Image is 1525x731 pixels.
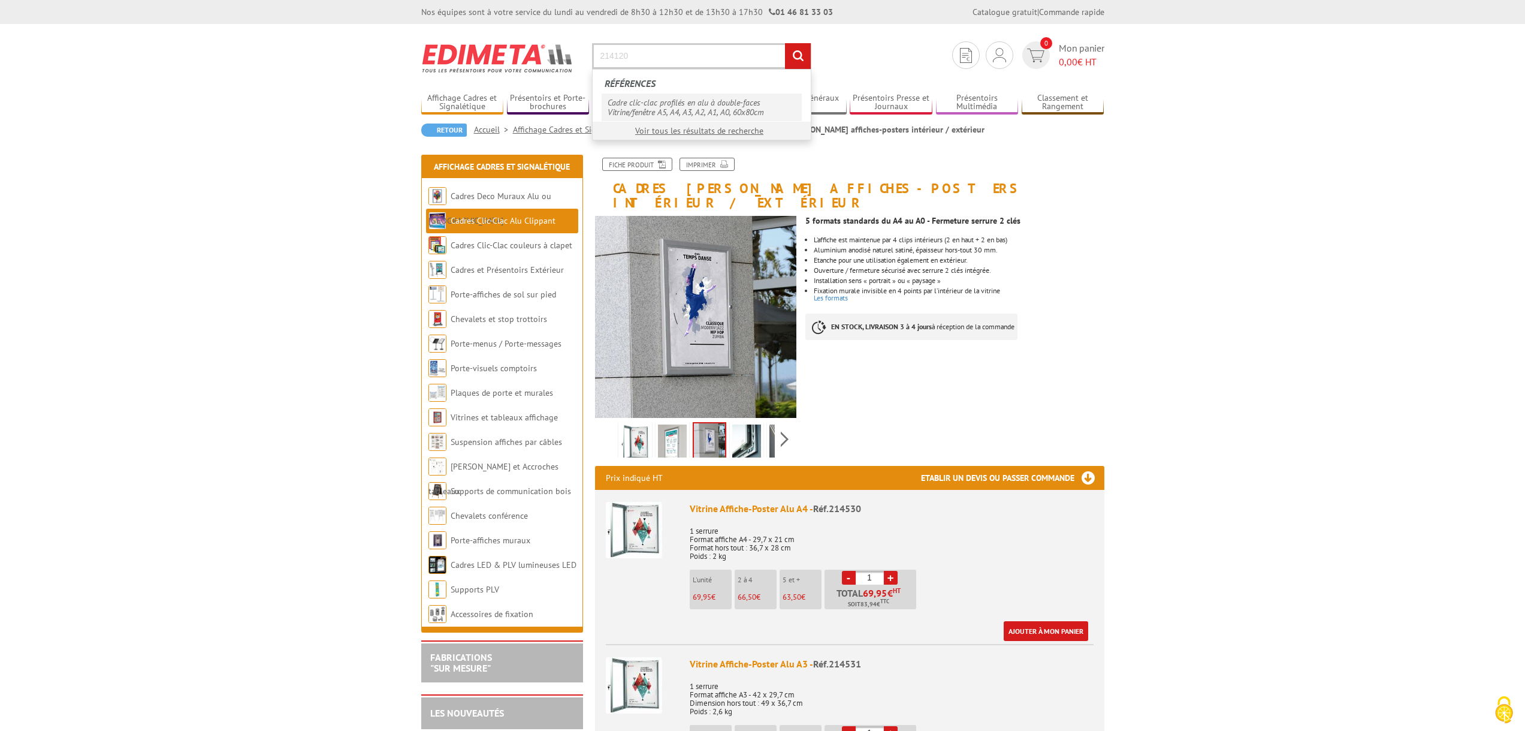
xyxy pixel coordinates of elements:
a: Cadres LED & PLV lumineuses LED [451,559,576,570]
span: Réf.214531 [813,658,861,670]
li: Ouverture / fermeture sécurisé avec serrure 2 clés intégrée. [814,267,1104,274]
img: Supports PLV [428,580,446,598]
a: Présentoirs Multimédia [936,93,1019,113]
img: devis rapide [1027,49,1044,62]
a: [PERSON_NAME] et Accroches tableaux [428,461,558,497]
img: Cadres Deco Muraux Alu ou Bois [428,187,446,205]
li: Aluminium anodisé naturel satiné, épaisseur hors-tout 30 mm. [814,246,1104,254]
img: Accessoires de fixation [428,605,446,623]
span: 69,95 [863,588,887,598]
span: € [887,588,893,598]
p: 1 serrure Format affiche A3 - 42 x 29,7 cm Dimension hors tout : 49 x 36,7 cm Poids : 2,6 kg [690,674,1094,716]
img: Suspension affiches par câbles [428,433,446,451]
img: 214532_cadre_affiches_interieur_exterieur_structure_1.jpg [769,425,798,462]
img: Vitrine Affiche-Poster Alu A4 [606,502,662,558]
li: Cadres [PERSON_NAME] affiches-posters intérieur / extérieur [762,124,985,136]
strong: 01 46 81 33 03 [769,7,833,17]
p: Total [828,588,916,609]
a: Présentoirs Presse et Journaux [850,93,932,113]
sup: HT [893,586,901,595]
a: devis rapide 0 Mon panier 0,00€ HT [1019,41,1104,69]
a: Supports de communication bois [451,486,571,497]
a: Affichage Cadres et Signalétique [434,161,570,172]
img: Cadres Clic-Clac couleurs à clapet [428,236,446,254]
p: 2 à 4 [738,576,777,584]
p: 5 et + [783,576,822,584]
p: € [783,593,822,601]
a: FABRICATIONS"Sur Mesure" [430,651,492,674]
img: 214532_cadre_affiches_interieur_exterieur_4.jpg [621,425,650,462]
a: Vitrines et tableaux affichage [451,412,558,423]
a: Porte-affiches de sol sur pied [451,289,556,300]
img: Porte-menus / Porte-messages [428,335,446,353]
span: 66,50 [738,592,756,602]
a: Cadres Deco Muraux Alu ou [GEOGRAPHIC_DATA] [428,191,551,226]
img: Cadres et Présentoirs Extérieur [428,261,446,279]
a: Cadres et Présentoirs Extérieur [451,264,564,275]
a: Porte-affiches muraux [451,535,530,546]
strong: EN STOCK, LIVRAISON 3 à 4 jours [831,322,932,331]
h3: Etablir un devis ou passer commande [921,466,1104,490]
img: Cadres LED & PLV lumineuses LED [428,556,446,574]
a: Fiche produit [602,158,672,171]
a: + [884,571,898,585]
span: Soit € [848,600,889,609]
img: devis rapide [993,48,1006,62]
a: Retour [421,124,467,137]
a: Supports PLV [451,584,499,595]
img: Chevalets et stop trottoirs [428,310,446,328]
li: Installation sens « portrait » ou « paysage » [814,277,1104,284]
p: à réception de la commande [805,314,1017,340]
img: 214532_cadre_affiches_interieur_exterieur_structure.jpg [732,425,761,462]
span: € HT [1059,55,1104,69]
img: Cookies (fenêtre modale) [1489,695,1519,725]
span: Next [779,429,790,449]
a: Porte-menus / Porte-messages [451,338,561,349]
a: Catalogue gratuit [973,7,1037,17]
span: 69,95 [693,592,711,602]
a: Accessoires de fixation [451,609,533,619]
span: 83,94 [860,600,877,609]
a: Affichage Cadres et Signalétique [513,124,644,135]
a: Ajouter à mon panier [1004,621,1088,641]
a: Accueil [474,124,513,135]
div: Rechercher un produit ou une référence... [592,69,811,140]
div: Vitrine Affiche-Poster Alu A3 - [690,657,1094,671]
a: Cadres Clic-Clac couleurs à clapet [451,240,572,251]
img: 214532_cadre_affiches_interieur_exterieur_3.jpg [694,423,725,461]
img: Plaques de porte et murales [428,384,446,402]
span: Réf.214530 [813,503,861,515]
p: L'unité [693,576,732,584]
span: Mon panier [1059,41,1104,69]
span: 63,50 [783,592,801,602]
p: € [693,593,732,601]
img: Porte-affiches muraux [428,531,446,549]
a: Cadre clic-clac profilés en alu à double-faces Vitrine/fenêtre A5, A4, A3, A2, A1, A0, 60x80cm [602,94,802,121]
input: rechercher [785,43,811,69]
img: Vitrines et tableaux affichage [428,408,446,426]
a: Chevalets et stop trottoirs [451,314,547,324]
button: Cookies (fenêtre modale) [1483,690,1525,731]
li: L’affiche est maintenue par 4 clips intérieurs (2 en haut + 2 en bas) [814,236,1104,243]
div: Nos équipes sont à votre service du lundi au vendredi de 8h30 à 12h30 et de 13h30 à 17h30 [421,6,833,18]
p: Prix indiqué HT [606,466,663,490]
a: Suspension affiches par câbles [451,437,562,447]
a: Cadres Clic-Clac Alu Clippant [451,215,555,226]
p: 1 serrure Format affiche A4 - 29,7 x 21 cm Format hors tout : 36,7 x 28 cm Poids : 2 kg [690,519,1094,561]
img: Chevalets conférence [428,507,446,525]
img: Edimeta [421,36,574,80]
a: Présentoirs et Porte-brochures [507,93,590,113]
p: Fixation murale invisible en 4 points par l’intérieur de la vitrine [814,287,1104,294]
div: | [973,6,1104,18]
h1: Cadres [PERSON_NAME] affiches-posters intérieur / extérieur [586,158,1113,210]
a: Les formats [814,293,848,302]
a: Classement et Rangement [1022,93,1104,113]
a: Chevalets conférence [451,510,528,521]
strong: 5 formats standards du A4 au A0 - Fermeture serrure 2 clés [805,215,1020,226]
li: Etanche pour une utilisation également en extérieur. [814,257,1104,264]
img: Porte-visuels comptoirs [428,359,446,377]
input: Rechercher un produit ou une référence... [592,43,811,69]
img: Cimaises et Accroches tableaux [428,458,446,476]
img: 214532_cadre_affiches_interieur_exterieur_3.jpg [595,216,797,418]
a: Plaques de porte et murales [451,387,553,398]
